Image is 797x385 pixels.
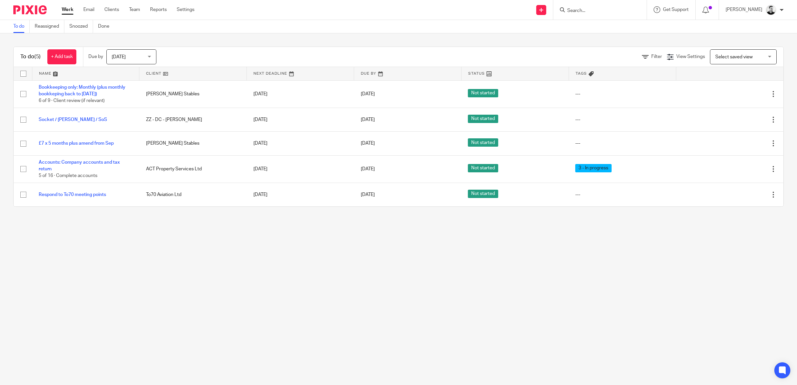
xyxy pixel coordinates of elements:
span: Filter [651,54,662,59]
div: --- [575,91,669,97]
td: [PERSON_NAME] Stables [139,80,247,108]
a: Snoozed [69,20,93,33]
span: Not started [468,89,498,97]
span: [DATE] [361,167,375,171]
td: ZZ - DC - [PERSON_NAME] [139,108,247,131]
span: 6 of 9 · Client review (if relevant) [39,98,105,103]
span: [DATE] [361,141,375,146]
span: View Settings [676,54,705,59]
span: 3 - In progress [575,164,612,172]
td: [DATE] [247,132,354,155]
td: [PERSON_NAME] Stables [139,132,247,155]
span: Tags [576,72,587,75]
a: To do [13,20,30,33]
div: --- [575,116,669,123]
img: Pixie [13,5,47,14]
p: Due by [88,53,103,60]
a: Accounts: Company accounts and tax return [39,160,120,171]
a: Work [62,6,73,13]
td: [DATE] [247,155,354,183]
span: Not started [468,115,498,123]
td: [DATE] [247,183,354,206]
span: Select saved view [715,55,753,59]
a: Bookkeeping only: Monthly (plus monthly bookkeping back to [DATE]) [39,85,125,96]
td: To70 Aviation Ltd [139,183,247,206]
span: [DATE] [112,55,126,59]
img: Dave_2025.jpg [766,5,776,15]
a: Done [98,20,114,33]
a: Reassigned [35,20,64,33]
span: Not started [468,164,498,172]
div: --- [575,140,669,147]
a: Clients [104,6,119,13]
a: £7 x 5 months plus amend from Sep [39,141,114,146]
span: [DATE] [361,192,375,197]
span: Not started [468,190,498,198]
td: [DATE] [247,80,354,108]
a: Respond to To70 meeting points [39,192,106,197]
input: Search [567,8,627,14]
a: Settings [177,6,194,13]
span: (5) [34,54,41,59]
h1: To do [20,53,41,60]
span: Not started [468,138,498,147]
span: [DATE] [361,117,375,122]
a: + Add task [47,49,76,64]
td: [DATE] [247,108,354,131]
p: [PERSON_NAME] [726,6,762,13]
span: [DATE] [361,92,375,96]
a: Reports [150,6,167,13]
a: Socket / [PERSON_NAME] / SoS [39,117,107,122]
div: --- [575,191,669,198]
span: Get Support [663,7,689,12]
a: Email [83,6,94,13]
a: Team [129,6,140,13]
span: 5 of 16 · Complete accounts [39,173,97,178]
td: ACT Property Services Ltd [139,155,247,183]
